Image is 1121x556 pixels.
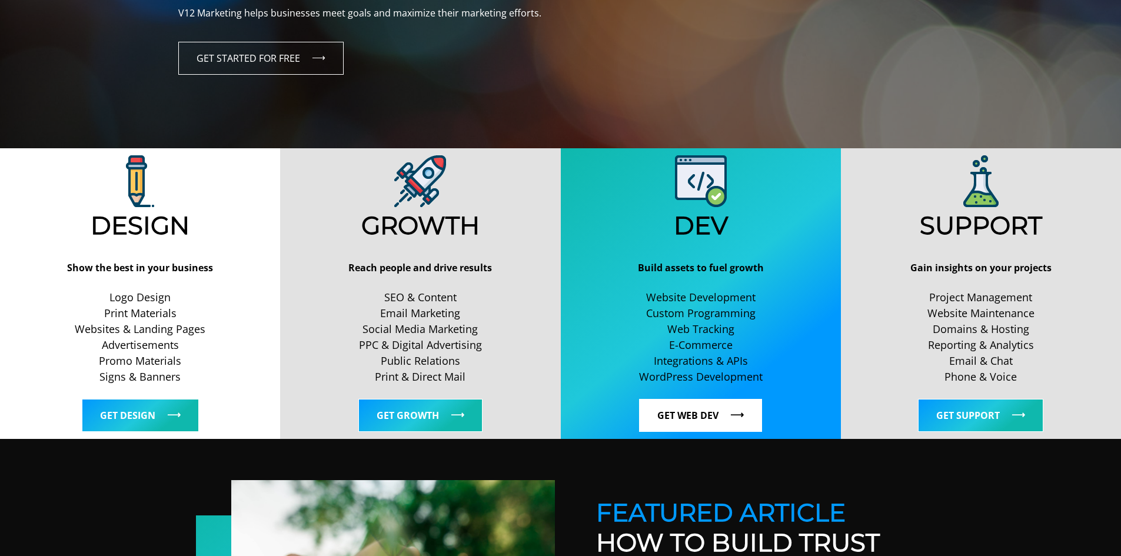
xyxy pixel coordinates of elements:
[126,155,154,207] img: V12 Marketing Design Solutions
[918,399,1043,432] a: Get Support
[285,337,555,353] a: PPC & Digital Advertising
[285,305,555,321] a: Email Marketing
[566,211,836,240] h2: Dev
[846,261,1116,276] p: Gain insights on your projects
[394,155,446,207] img: V12 Marketing Design Solutions
[963,155,999,207] img: V12 Marketing Support Solutions
[5,305,275,321] a: Print Materials
[846,369,1116,385] a: Phone & Voice
[846,305,1116,321] a: Website Maintenance
[566,289,836,305] a: Website Development
[566,353,836,369] a: Integrations & APIs
[82,399,199,432] a: Get Design
[285,261,555,276] p: Reach people and drive results
[909,420,1121,556] iframe: Chat Widget
[5,353,275,369] a: Promo Materials
[846,321,1116,337] a: Domains & Hosting
[566,261,836,276] p: Build assets to fuel growth
[285,369,555,385] a: Print & Direct Mail
[846,211,1116,240] h2: Support
[285,353,555,369] a: Public Relations
[566,321,836,337] a: Web Tracking
[285,211,555,240] h2: Growth
[675,155,727,207] img: V12 Marketing Web Development Solutions
[639,399,762,432] a: Get Web Dev
[846,289,1116,305] a: Project Management
[846,337,1116,353] a: Reporting & Analytics
[596,497,846,528] span: Featured Article
[178,6,943,21] p: V12 Marketing helps businesses meet goals and maximize their marketing efforts.
[566,369,836,385] a: WordPress Development
[846,353,1116,369] a: Email & Chat
[5,321,275,337] a: Websites & Landing Pages
[5,369,275,385] a: Signs & Banners
[566,305,836,321] a: Custom Programming
[5,337,275,353] a: Advertisements
[566,337,836,353] a: E-Commerce
[285,289,555,305] a: SEO & Content
[5,261,275,276] p: Show the best in your business
[5,289,275,305] a: Logo Design
[358,399,483,432] a: Get Growth
[5,211,275,240] h2: Design
[285,321,555,337] a: Social Media Marketing
[178,42,344,75] a: GET STARTED FOR FREE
